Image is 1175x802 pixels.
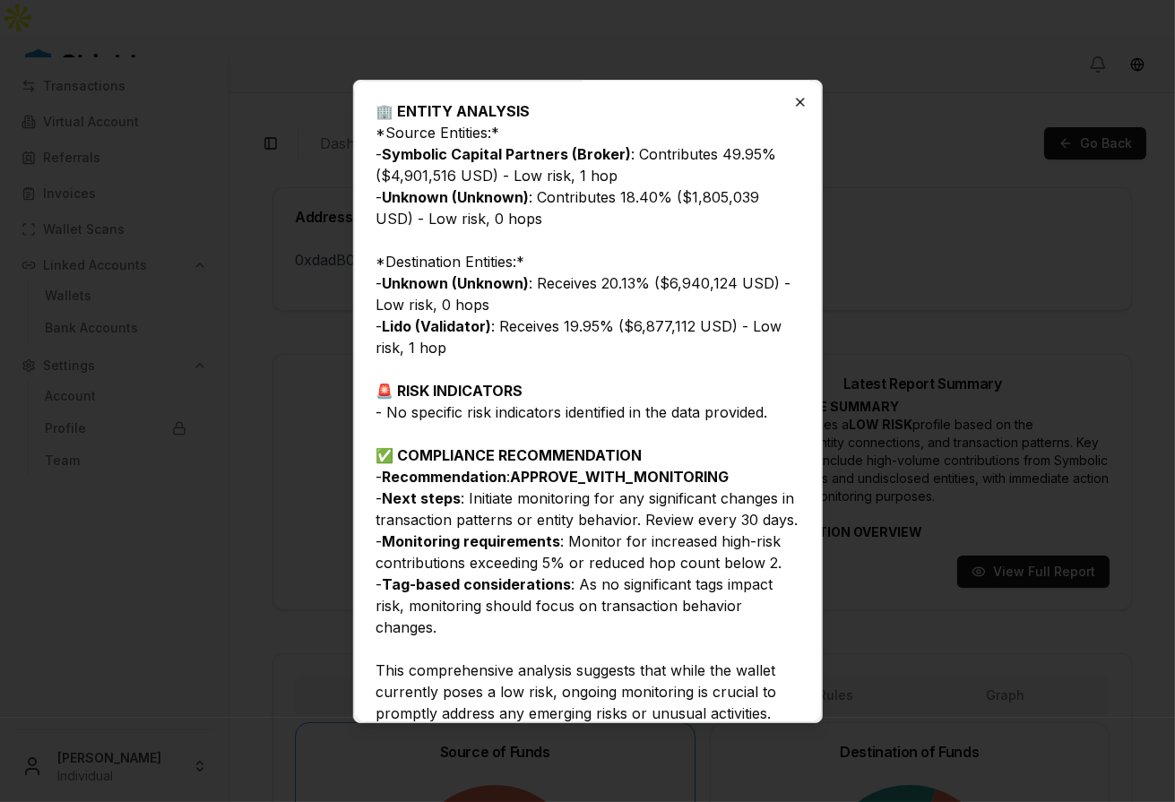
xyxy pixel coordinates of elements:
strong: Unknown (Unknown) [382,188,529,206]
strong: Unknown (Unknown) [382,274,529,292]
strong: Tag-based considerations [382,575,571,593]
strong: Symbolic Capital Partners (Broker) [382,145,631,163]
strong: 🏢 ENTITY ANALYSIS [376,102,530,120]
strong: ✅ COMPLIANCE RECOMMENDATION [376,446,642,464]
strong: Next steps [382,489,461,507]
strong: Monitoring requirements [382,532,560,550]
strong: Lido (Validator) [382,317,491,335]
strong: 🚨 RISK INDICATORS [376,382,523,400]
strong: APPROVE_WITH_MONITORING [510,468,729,486]
strong: Recommendation [382,468,506,486]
